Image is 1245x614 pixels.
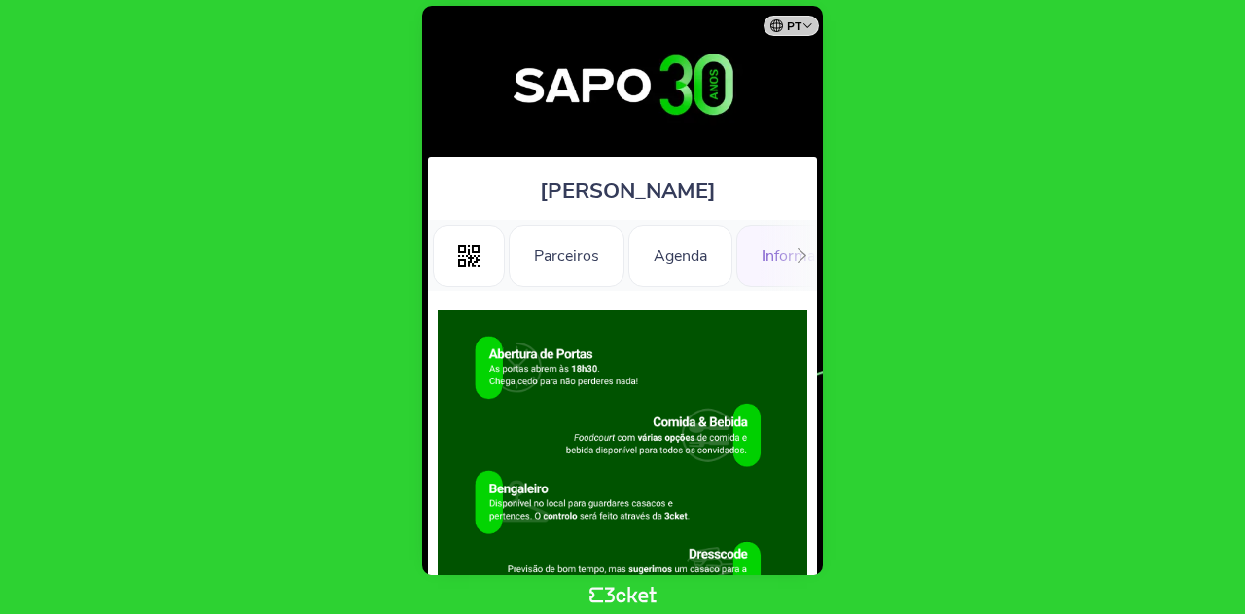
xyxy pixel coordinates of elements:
div: Informações Adicionais [736,225,949,287]
div: Parceiros [509,225,624,287]
a: Informações Adicionais [736,243,949,265]
span: [PERSON_NAME] [540,176,716,205]
a: Agenda [628,243,732,265]
a: Parceiros [509,243,624,265]
div: Agenda [628,225,732,287]
img: 30º Aniversário SAPO [441,25,805,147]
